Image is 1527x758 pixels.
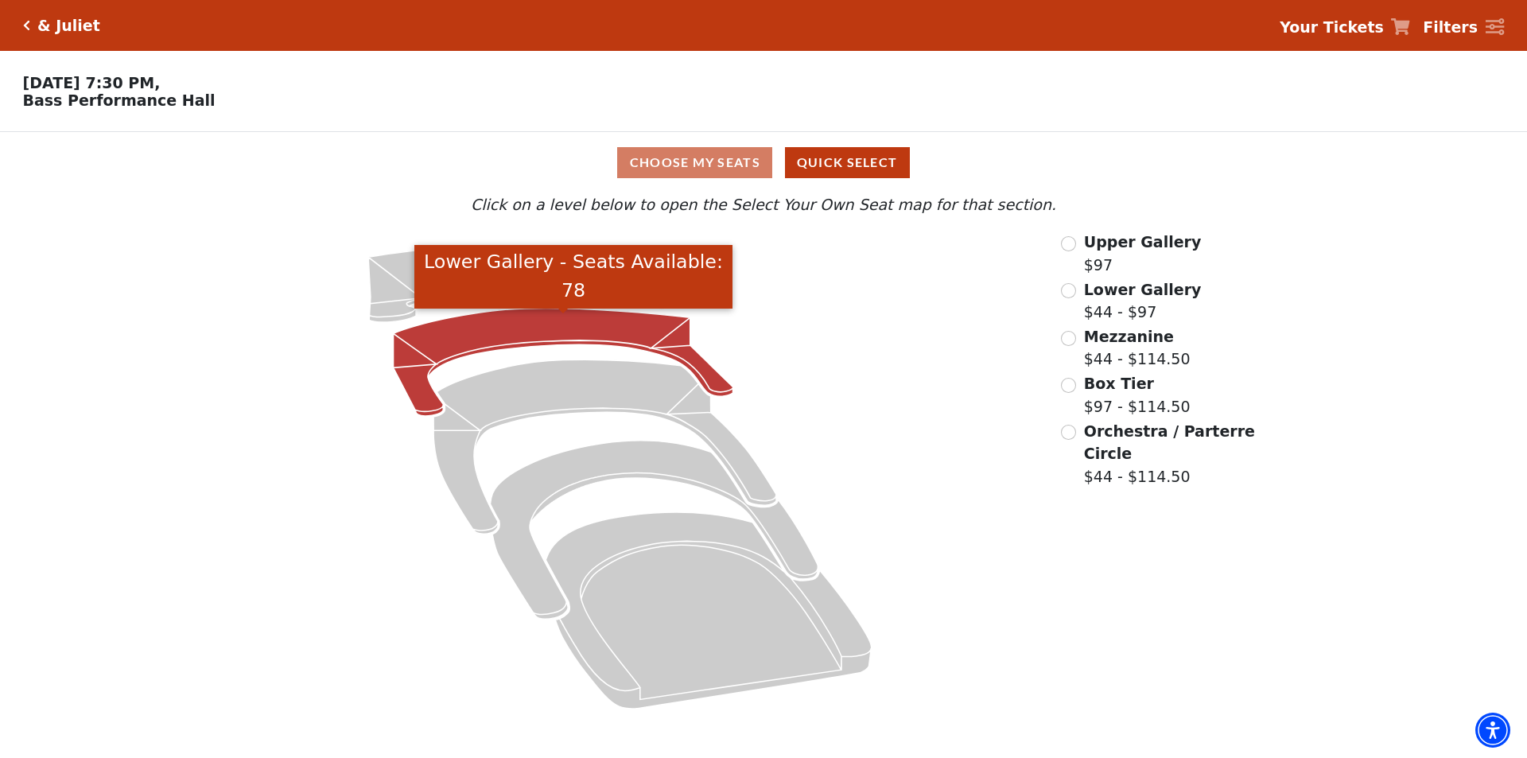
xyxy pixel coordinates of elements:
label: $97 - $114.50 [1084,372,1191,418]
p: Click on a level below to open the Select Your Own Seat map for that section. [202,193,1325,216]
input: Box Tier$97 - $114.50 [1061,378,1076,393]
path: Lower Gallery - Seats Available: 78 [394,309,733,417]
div: Accessibility Menu [1475,713,1510,748]
strong: Your Tickets [1280,18,1384,36]
input: Mezzanine$44 - $114.50 [1061,331,1076,346]
span: Mezzanine [1084,328,1174,345]
label: $44 - $114.50 [1084,325,1191,371]
button: Quick Select [785,147,910,178]
span: Orchestra / Parterre Circle [1084,422,1255,463]
path: Orchestra / Parterre Circle - Seats Available: 17 [546,512,872,709]
div: Lower Gallery - Seats Available: 78 [414,245,732,309]
input: Lower Gallery$44 - $97 [1061,283,1076,298]
input: Upper Gallery$97 [1061,236,1076,251]
span: Lower Gallery [1084,281,1202,298]
label: $97 [1084,231,1202,276]
label: $44 - $114.50 [1084,420,1257,488]
a: Your Tickets [1280,16,1410,39]
span: Box Tier [1084,375,1154,392]
strong: Filters [1423,18,1478,36]
a: Click here to go back to filters [23,20,30,31]
input: Orchestra / Parterre Circle$44 - $114.50 [1061,425,1076,440]
a: Filters [1423,16,1504,39]
label: $44 - $97 [1084,278,1202,324]
span: Upper Gallery [1084,233,1202,251]
h5: & Juliet [37,17,100,35]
